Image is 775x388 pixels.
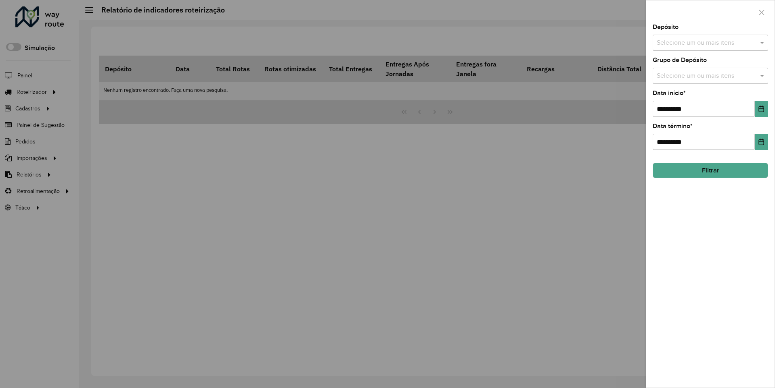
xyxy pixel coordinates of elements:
[755,134,768,150] button: Choose Date
[653,22,679,32] label: Depósito
[755,101,768,117] button: Choose Date
[653,88,686,98] label: Data início
[653,121,693,131] label: Data término
[653,163,768,178] button: Filtrar
[653,55,707,65] label: Grupo de Depósito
